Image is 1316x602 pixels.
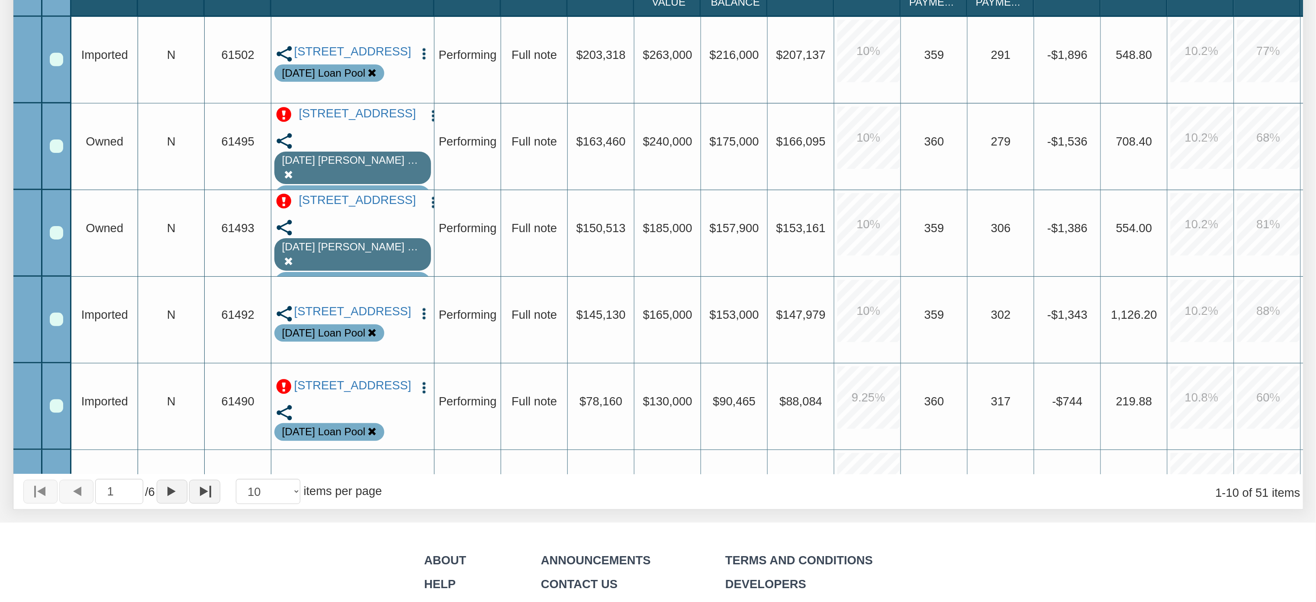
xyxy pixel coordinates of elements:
[222,308,254,321] span: 61492
[776,221,826,235] span: $153,161
[924,135,944,148] span: 360
[643,308,692,321] span: $165,000
[991,308,1011,321] span: 302
[1237,193,1300,256] div: 81.0
[417,381,431,395] img: cell-menu.png
[275,404,293,422] img: share.svg
[991,135,1011,148] span: 279
[725,577,806,591] a: Developers
[576,48,626,61] span: $203,318
[924,221,944,235] span: 359
[541,553,651,567] a: Announcements
[426,109,441,123] img: cell-menu.png
[1052,395,1083,408] span: -$744
[145,485,148,498] abbr: of
[541,577,618,591] a: Contact Us
[50,53,63,66] div: Row 1, Row Selection Checkbox
[167,308,176,321] span: N
[23,480,58,504] button: Page to first
[417,307,431,321] img: cell-menu.png
[222,395,254,408] span: 61490
[837,20,900,82] div: 10.0
[282,273,424,288] div: Note is contained in the pool 8-21-25 Mixon 001 T1
[837,366,900,429] div: 9.25
[579,395,622,408] span: $78,160
[576,221,626,235] span: $150,513
[50,226,63,240] div: Row 3, Row Selection Checkbox
[275,45,293,63] img: share.svg
[1237,280,1300,342] div: 88.0
[293,45,412,59] a: 2701 Huckleberry, Pasadena, TX, 77502
[439,308,497,321] span: Performing
[81,308,128,321] span: Imported
[275,304,293,323] img: share.svg
[643,48,692,61] span: $263,000
[222,135,254,148] span: 61495
[776,135,826,148] span: $166,095
[991,395,1011,408] span: 317
[439,221,497,235] span: Performing
[837,193,900,256] div: 10.0
[81,48,128,61] span: Imported
[424,553,466,567] a: About
[710,48,759,61] span: $216,000
[837,280,900,342] div: 10.0
[924,395,944,408] span: 360
[512,308,557,321] span: Full note
[417,379,431,395] button: Press to open the note menu
[576,308,626,321] span: $145,130
[167,135,176,148] span: N
[837,107,900,169] div: 10.0
[282,424,366,440] div: Note is contained in the pool 9-25-25 Loan Pool
[86,221,123,235] span: Owned
[439,395,497,408] span: Performing
[275,218,293,236] img: share.svg
[776,48,826,61] span: $207,137
[293,193,421,207] a: 712 Ave M, S. Houston, TX, 77587
[282,326,366,341] div: Note is contained in the pool 9-25-25 Loan Pool
[1222,486,1226,499] abbr: through
[282,240,424,255] div: Note labeled as 8-21-25 Mixon 001 T1
[1047,221,1088,235] span: -$1,386
[157,480,187,504] button: Page forward
[439,48,497,61] span: Performing
[1047,135,1088,148] span: -$1,536
[512,395,557,408] span: Full note
[1047,308,1088,321] span: -$1,343
[293,107,421,121] a: 7118 Heron, Houston, TX, 77087
[426,107,441,123] button: Press to open the note menu
[1171,107,1233,169] div: 10.2
[1116,48,1152,61] span: 548.80
[222,221,254,235] span: 61493
[86,135,123,148] span: Owned
[426,195,441,210] img: cell-menu.png
[417,304,431,321] button: Press to open the note menu
[512,48,557,61] span: Full note
[95,479,143,504] input: Selected page
[643,221,692,235] span: $185,000
[417,47,431,61] img: cell-menu.png
[275,132,293,150] img: share.svg
[167,48,176,61] span: N
[713,395,756,408] span: $90,465
[1116,221,1152,235] span: 554.00
[1171,366,1233,429] div: 10.8
[1171,280,1233,342] div: 10.2
[1237,453,1300,515] div: 77.0
[924,48,944,61] span: 359
[1171,20,1233,82] div: 10.2
[50,313,63,326] div: Row 4, Row Selection Checkbox
[304,484,382,498] span: items per page
[779,395,822,408] span: $88,084
[1171,193,1233,256] div: 10.2
[924,308,944,321] span: 359
[576,135,626,148] span: $163,460
[293,304,412,319] a: 2409 Morningside, Pasadena, TX, 77506
[439,135,497,148] span: Performing
[1116,395,1152,408] span: 219.88
[50,139,63,153] div: Row 2, Row Selection Checkbox
[1237,366,1300,429] div: 60.0
[417,45,431,61] button: Press to open the note menu
[776,308,826,321] span: $147,979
